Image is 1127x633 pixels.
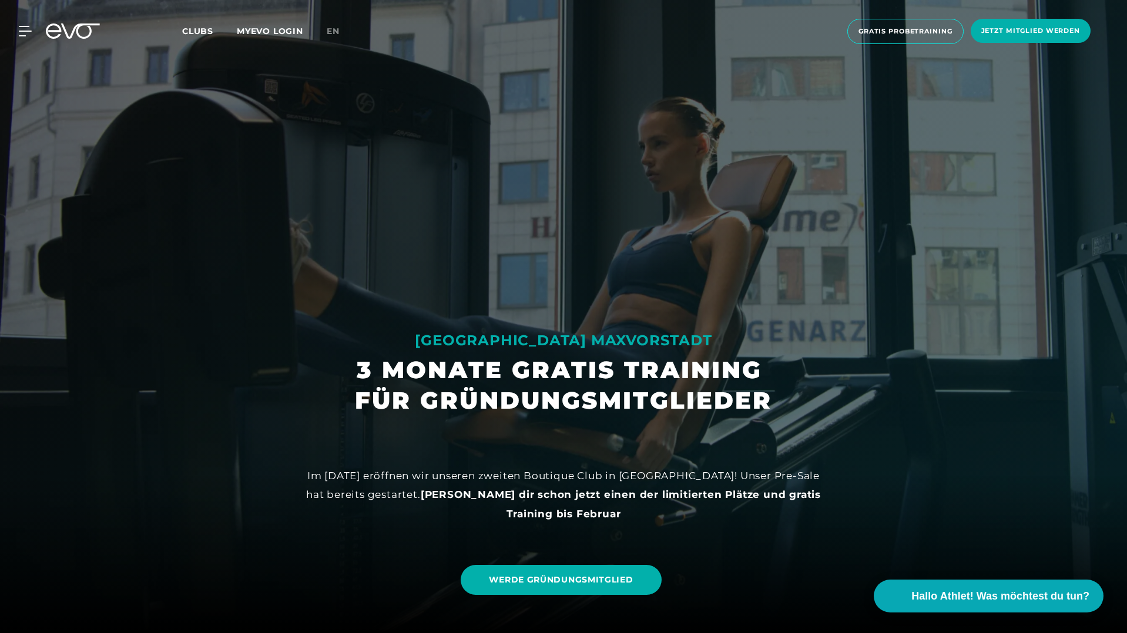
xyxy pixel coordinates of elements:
a: en [327,25,354,38]
h1: 3 MONATE GRATIS TRAINING FÜR GRÜNDUNGSMITGLIEDER [355,355,772,416]
span: Jetzt Mitglied werden [981,26,1080,36]
span: Gratis Probetraining [858,26,952,36]
a: Gratis Probetraining [844,19,967,44]
a: Jetzt Mitglied werden [967,19,1094,44]
strong: [PERSON_NAME] dir schon jetzt einen der limitierten Plätze und gratis Training bis Februar [421,489,821,519]
div: Im [DATE] eröffnen wir unseren zweiten Boutique Club in [GEOGRAPHIC_DATA]! Unser Pre-Sale hat ber... [299,466,828,523]
span: Hallo Athlet! Was möchtest du tun? [911,588,1089,604]
button: Hallo Athlet! Was möchtest du tun? [874,580,1103,612]
span: en [327,26,340,36]
span: WERDE GRÜNDUNGSMITGLIED [489,574,633,586]
a: Clubs [182,25,237,36]
div: [GEOGRAPHIC_DATA] MAXVORSTADT [355,331,772,350]
span: Clubs [182,26,213,36]
a: WERDE GRÜNDUNGSMITGLIED [461,565,661,595]
a: MYEVO LOGIN [237,26,303,36]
